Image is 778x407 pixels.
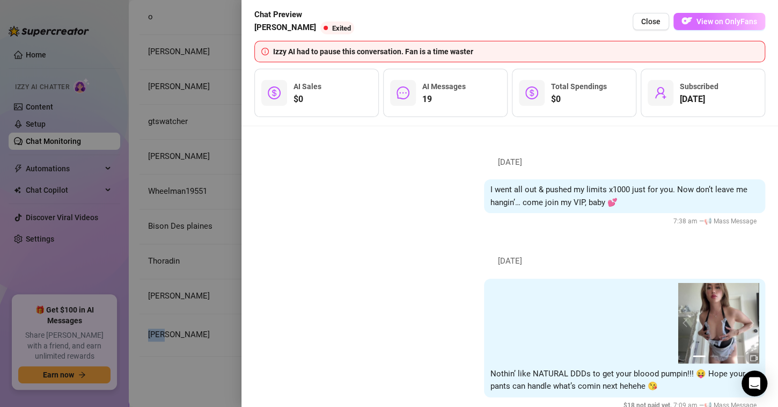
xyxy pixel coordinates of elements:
span: $0 [551,93,607,106]
img: OF [681,16,692,26]
button: 2 [710,355,718,357]
span: user-add [654,86,667,99]
span: Total Spendings [551,82,607,91]
span: 7:38 am — [673,217,760,225]
div: Open Intercom Messenger [742,370,767,396]
span: info-circle [261,48,269,55]
span: [DATE] [490,156,530,169]
span: Close [641,17,660,26]
span: message [397,86,409,99]
span: [DATE] [490,255,530,268]
span: Nothin’ like NATURAL DDDs to get your bloood pumpin!!! 😝 Hope your pants can handle what’s comin ... [490,369,745,391]
span: AI Messages [422,82,466,91]
img: media [678,283,759,364]
span: View on OnlyFans [696,17,757,26]
div: Izzy AI had to pause this conversation. Fan is a time waster [273,46,758,57]
span: Chat Preview [254,9,358,21]
span: 19 [422,93,466,106]
span: [DATE] [680,93,718,106]
button: 4 [736,355,744,357]
span: 📢 Mass Message [704,217,757,225]
span: [PERSON_NAME] [254,21,316,34]
span: I went all out & pushed my limits x1000 just for you. Now don’t leave me hangin’… come join my VI... [490,185,747,207]
span: AI Sales [293,82,321,91]
button: OFView on OnlyFans [673,13,765,30]
span: video-camera [750,354,758,362]
a: OFView on OnlyFans [673,13,765,31]
button: next [746,319,754,328]
button: Close [633,13,669,30]
span: dollar [525,86,538,99]
span: Exited [332,24,351,32]
button: prev [682,319,691,328]
span: Subscribed [680,82,718,91]
span: dollar [268,86,281,99]
button: 3 [723,355,731,357]
span: $0 [293,93,321,106]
